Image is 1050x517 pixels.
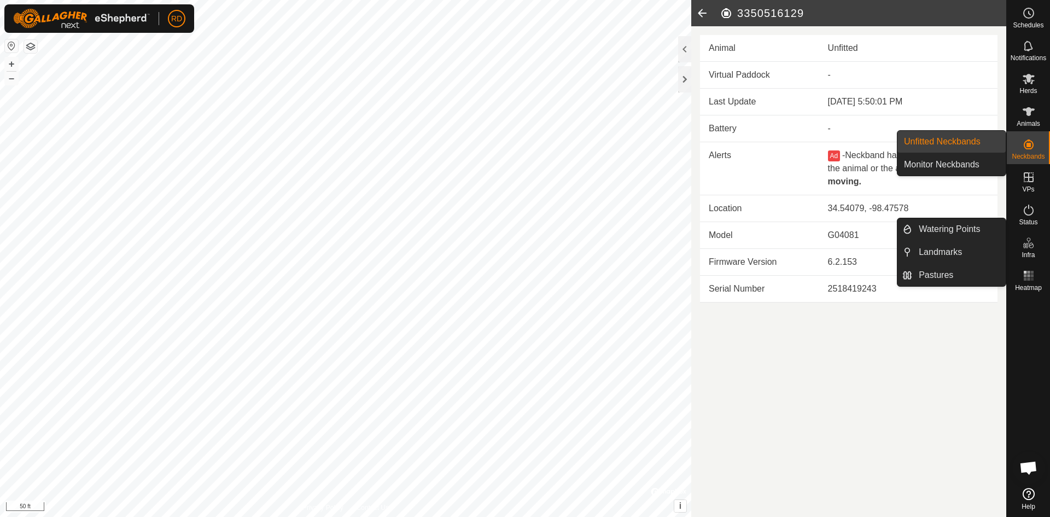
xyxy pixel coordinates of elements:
[700,89,819,115] td: Last Update
[1011,55,1046,61] span: Notifications
[904,158,979,171] span: Monitor Neckbands
[674,500,686,512] button: i
[1022,252,1035,258] span: Infra
[700,35,819,62] td: Animal
[842,150,845,160] span: -
[919,223,980,236] span: Watering Points
[1019,219,1037,225] span: Status
[1022,186,1034,193] span: VPs
[700,142,819,195] td: Alerts
[897,131,1006,153] a: Unfitted Neckbands
[700,195,819,222] td: Location
[828,95,989,108] div: [DATE] 5:50:01 PM
[1017,120,1040,127] span: Animals
[700,62,819,89] td: Virtual Paddock
[828,70,831,79] app-display-virtual-paddock-transition: -
[912,241,1006,263] a: Landmarks
[700,222,819,249] td: Model
[13,9,150,28] img: Gallagher Logo
[720,7,1006,20] h2: 3350516129
[897,154,1006,176] a: Monitor Neckbands
[700,249,819,276] td: Firmware Version
[1022,503,1035,510] span: Help
[828,255,989,269] div: 6.2.153
[1019,88,1037,94] span: Herds
[897,218,1006,240] li: Watering Points
[302,503,343,513] a: Privacy Policy
[5,57,18,71] button: +
[897,241,1006,263] li: Landmarks
[5,72,18,85] button: –
[828,150,840,161] button: Ad
[357,503,389,513] a: Contact Us
[828,42,989,55] div: Unfitted
[700,115,819,142] td: Battery
[1012,451,1045,484] a: Open chat
[828,202,989,215] div: 34.54079, -98.47578
[1015,284,1042,291] span: Heatmap
[679,501,681,510] span: i
[828,229,989,242] div: G04081
[5,39,18,53] button: Reset Map
[912,218,1006,240] a: Watering Points
[1012,153,1045,160] span: Neckbands
[919,269,953,282] span: Pastures
[828,150,978,186] span: Neckband has either from the animal or the animal is
[904,135,981,148] span: Unfitted Neckbands
[919,246,962,259] span: Landmarks
[24,40,37,53] button: Map Layers
[828,282,989,295] div: 2518419243
[912,264,1006,286] a: Pastures
[700,276,819,303] td: Serial Number
[897,264,1006,286] li: Pastures
[171,13,182,25] span: RD
[1007,484,1050,514] a: Help
[828,122,989,135] div: -
[1013,22,1043,28] span: Schedules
